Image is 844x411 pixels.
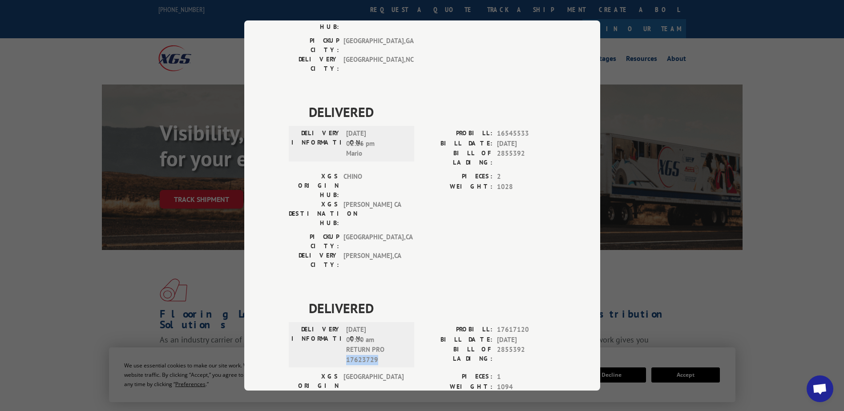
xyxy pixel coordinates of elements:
label: PIECES: [422,172,493,182]
label: WEIGHT: [422,382,493,392]
span: DELIVERED [309,102,556,122]
label: XGS DESTINATION HUB: [289,200,339,228]
label: XGS ORIGIN HUB: [289,172,339,200]
span: CHINO [343,172,404,200]
label: PIECES: [422,372,493,382]
span: DELIVERED [309,298,556,318]
label: DELIVERY CITY: [289,251,339,270]
span: [PERSON_NAME] CA [343,200,404,228]
label: WEIGHT: [422,182,493,192]
span: [DATE] 02:16 pm Mario [346,129,406,159]
span: [DATE] [497,335,556,345]
span: [GEOGRAPHIC_DATA] [343,372,404,400]
span: 17617120 [497,325,556,335]
label: DELIVERY INFORMATION: [291,325,342,365]
label: XGS ORIGIN HUB: [289,372,339,400]
div: Open chat [807,375,833,402]
span: 2 [497,172,556,182]
label: BILL OF LADING: [422,345,493,363]
label: BILL DATE: [422,139,493,149]
span: 2855392 [497,149,556,167]
label: PROBILL: [422,325,493,335]
label: BILL DATE: [422,335,493,345]
span: [GEOGRAPHIC_DATA] , GA [343,36,404,55]
span: 16545533 [497,129,556,139]
label: PICKUP CITY: [289,36,339,55]
span: [GEOGRAPHIC_DATA] , CA [343,232,404,251]
label: DELIVERY INFORMATION: [291,129,342,159]
span: 1 [497,372,556,382]
label: PICKUP CITY: [289,232,339,251]
label: BILL OF LADING: [422,149,493,167]
span: [DATE] [497,139,556,149]
label: DELIVERY CITY: [289,55,339,73]
span: [PERSON_NAME] , CA [343,251,404,270]
label: PROBILL: [422,129,493,139]
span: 1028 [497,182,556,192]
span: 2855392 [497,345,556,363]
span: [DATE] 09:00 am RETURN PRO 17623729 [346,325,406,365]
span: 1094 [497,382,556,392]
span: [GEOGRAPHIC_DATA] , NC [343,55,404,73]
